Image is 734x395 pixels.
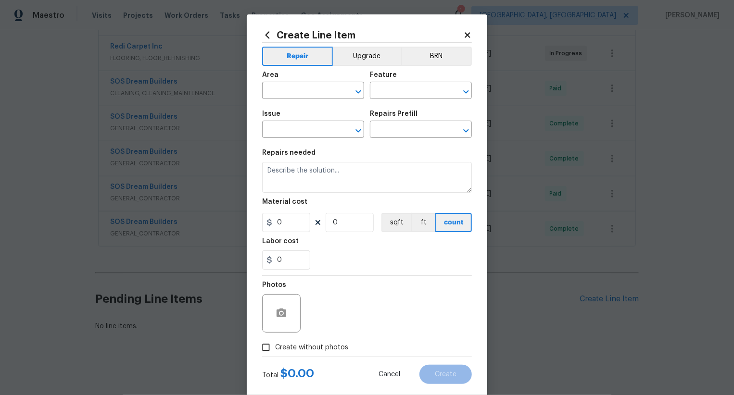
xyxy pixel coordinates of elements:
button: ft [411,213,435,232]
button: Repair [262,47,333,66]
h5: Repairs Prefill [370,111,418,117]
button: BRN [401,47,472,66]
div: Total [262,369,314,380]
button: Upgrade [333,47,402,66]
span: $ 0.00 [280,368,314,379]
button: Cancel [363,365,416,384]
h5: Issue [262,111,280,117]
h5: Feature [370,72,397,78]
span: Cancel [379,371,400,378]
h5: Area [262,72,278,78]
h2: Create Line Item [262,30,463,40]
button: Open [352,124,365,137]
button: Open [352,85,365,99]
button: count [435,213,472,232]
button: Open [459,85,473,99]
button: Create [419,365,472,384]
h5: Repairs needed [262,149,316,156]
span: Create without photos [275,343,348,353]
h5: Photos [262,282,286,288]
h5: Labor cost [262,238,299,245]
span: Create [435,371,456,378]
button: sqft [381,213,411,232]
h5: Material cost [262,198,307,205]
button: Open [459,124,473,137]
